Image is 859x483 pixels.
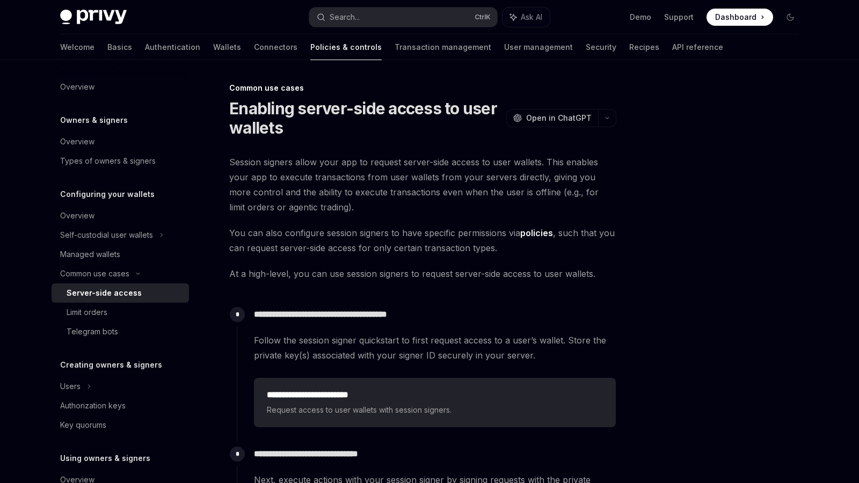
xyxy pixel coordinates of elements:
[330,11,360,24] div: Search...
[60,155,156,167] div: Types of owners & signers
[229,225,616,255] span: You can also configure session signers to have specific permissions via , such that you can reque...
[395,34,491,60] a: Transaction management
[664,12,694,23] a: Support
[629,34,659,60] a: Recipes
[60,114,128,127] h5: Owners & signers
[504,34,573,60] a: User management
[254,34,297,60] a: Connectors
[229,83,616,93] div: Common use cases
[67,306,107,319] div: Limit orders
[586,34,616,60] a: Security
[67,287,142,299] div: Server-side access
[60,452,150,465] h5: Using owners & signers
[254,333,616,363] span: Follow the session signer quickstart to first request access to a user’s wallet. Store the privat...
[60,34,94,60] a: Welcome
[52,206,189,225] a: Overview
[60,209,94,222] div: Overview
[309,8,497,27] button: Search...CtrlK
[52,303,189,322] a: Limit orders
[503,8,550,27] button: Ask AI
[60,358,162,371] h5: Creating owners & signers
[782,9,799,26] button: Toggle dark mode
[107,34,132,60] a: Basics
[52,322,189,341] a: Telegram bots
[60,188,155,201] h5: Configuring your wallets
[520,228,553,239] a: policies
[60,229,153,241] div: Self-custodial user wallets
[52,151,189,171] a: Types of owners & signers
[707,9,773,26] a: Dashboard
[52,77,189,97] a: Overview
[60,10,127,25] img: dark logo
[60,380,81,393] div: Users
[52,396,189,415] a: Authorization keys
[630,12,651,23] a: Demo
[67,325,118,338] div: Telegram bots
[229,155,616,215] span: Session signers allow your app to request server-side access to user wallets. This enables your a...
[715,12,756,23] span: Dashboard
[475,13,491,21] span: Ctrl K
[52,132,189,151] a: Overview
[213,34,241,60] a: Wallets
[52,283,189,303] a: Server-side access
[267,404,603,416] span: Request access to user wallets with session signers.
[521,12,542,23] span: Ask AI
[506,109,598,127] button: Open in ChatGPT
[60,399,126,412] div: Authorization keys
[229,266,616,281] span: At a high-level, you can use session signers to request server-side access to user wallets.
[145,34,200,60] a: Authentication
[60,248,120,261] div: Managed wallets
[52,245,189,264] a: Managed wallets
[229,99,502,137] h1: Enabling server-side access to user wallets
[526,113,592,123] span: Open in ChatGPT
[310,34,382,60] a: Policies & controls
[60,419,106,431] div: Key quorums
[672,34,723,60] a: API reference
[60,135,94,148] div: Overview
[52,415,189,435] a: Key quorums
[60,267,129,280] div: Common use cases
[60,80,94,93] div: Overview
